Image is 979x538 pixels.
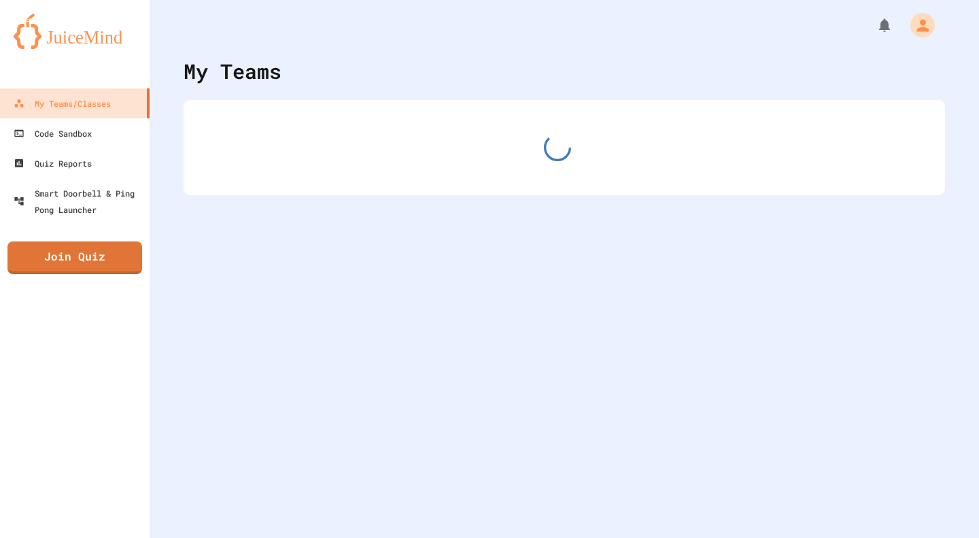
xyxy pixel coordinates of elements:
iframe: chat widget [866,424,965,482]
div: Code Sandbox [14,125,92,141]
div: Smart Doorbell & Ping Pong Launcher [14,185,144,218]
div: My Teams [184,56,281,86]
img: logo-orange.svg [14,14,136,49]
div: My Teams/Classes [14,95,111,112]
div: Quiz Reports [14,155,92,171]
div: My Notifications [851,14,896,37]
iframe: chat widget [922,484,965,524]
a: Join Quiz [7,241,142,274]
div: My Account [896,10,938,41]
